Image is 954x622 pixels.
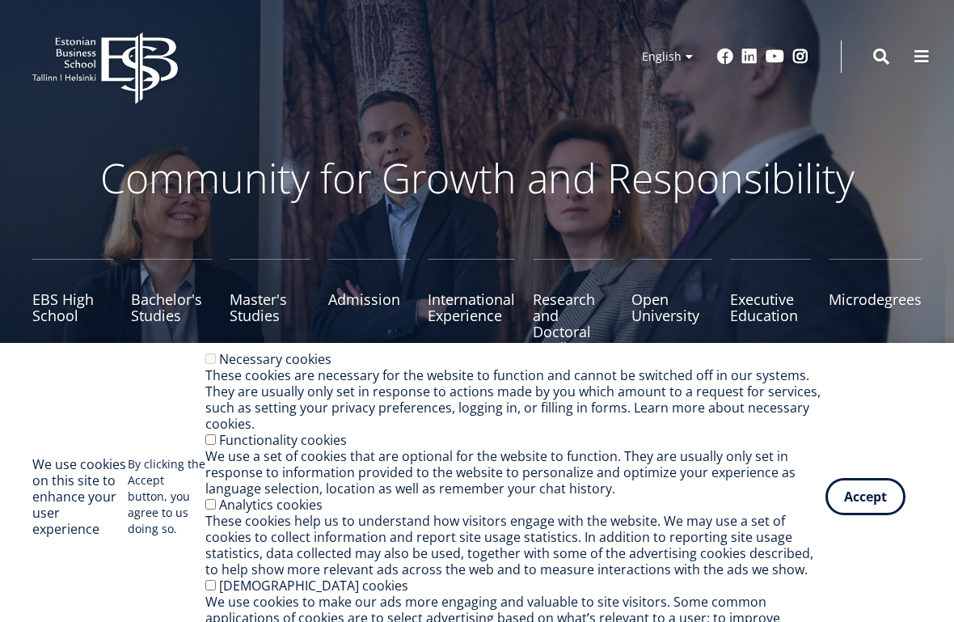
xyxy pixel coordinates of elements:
[792,49,808,65] a: Instagram
[825,478,905,515] button: Accept
[205,513,825,578] div: These cookies help us to understand how visitors engage with the website. We may use a set of coo...
[766,49,784,65] a: Youtube
[128,456,205,537] p: By clicking the Accept button, you agree to us doing so.
[32,456,128,537] h2: We use cookies on this site to enhance your user experience
[219,496,323,514] label: Analytics cookies
[230,259,310,356] a: Master's Studies
[428,259,515,356] a: International Experience
[219,350,331,368] label: Necessary cookies
[205,367,825,432] div: These cookies are necessary for the website to function and cannot be switched off in our systems...
[219,431,347,449] label: Functionality cookies
[730,259,811,356] a: Executive Education
[829,259,922,356] a: Microdegrees
[717,49,733,65] a: Facebook
[131,259,212,356] a: Bachelor's Studies
[741,49,758,65] a: Linkedin
[205,448,825,497] div: We use a set of cookies that are optional for the website to function. They are usually only set ...
[631,259,712,356] a: Open University
[49,154,905,202] p: Community for Growth and Responsibility
[219,577,408,594] label: [DEMOGRAPHIC_DATA] cookies
[32,259,113,356] a: EBS High School
[328,259,409,356] a: Admission
[533,259,614,356] a: Research and Doctoral Studies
